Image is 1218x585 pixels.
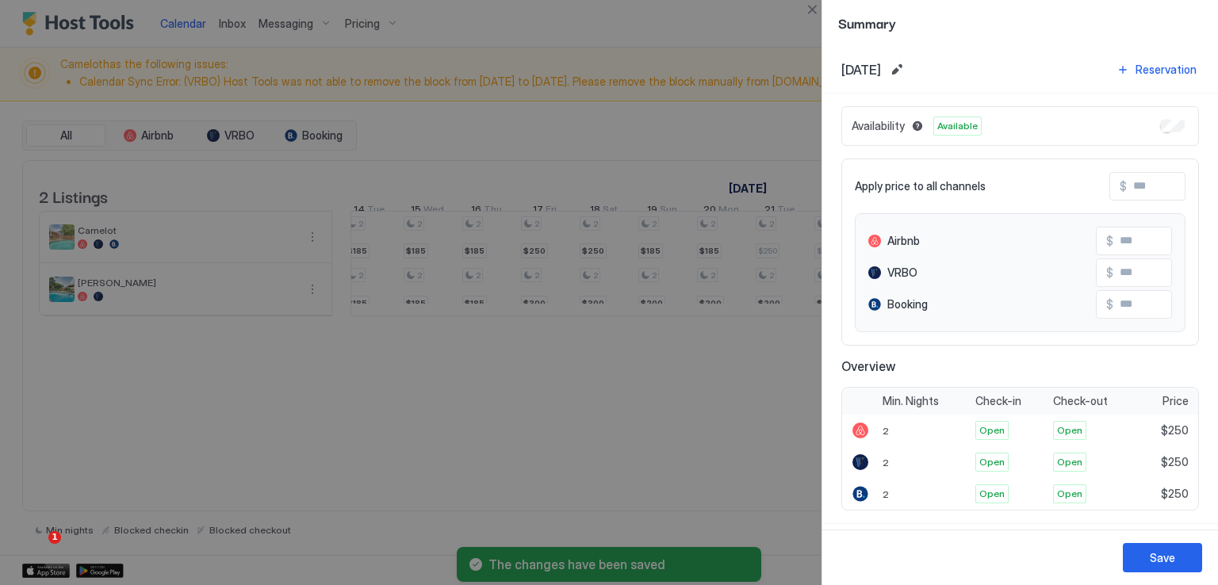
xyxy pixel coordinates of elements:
[855,179,986,193] span: Apply price to all channels
[887,266,917,280] span: VRBO
[1057,487,1082,501] span: Open
[979,455,1005,469] span: Open
[937,119,978,133] span: Available
[887,60,906,79] button: Edit date range
[1106,234,1113,248] span: $
[1161,423,1189,438] span: $250
[1123,543,1202,572] button: Save
[887,297,928,312] span: Booking
[883,457,889,468] span: 2
[1057,455,1082,469] span: Open
[979,487,1005,501] span: Open
[1114,59,1199,80] button: Reservation
[1057,423,1082,438] span: Open
[852,119,905,133] span: Availability
[838,13,1202,32] span: Summary
[1162,394,1189,408] span: Price
[883,488,889,500] span: 2
[975,394,1021,408] span: Check-in
[48,531,61,544] span: 1
[979,423,1005,438] span: Open
[887,234,920,248] span: Airbnb
[1120,179,1127,193] span: $
[1053,394,1108,408] span: Check-out
[1161,455,1189,469] span: $250
[883,394,939,408] span: Min. Nights
[1136,61,1197,78] div: Reservation
[841,358,1199,374] span: Overview
[1161,487,1189,501] span: $250
[16,531,54,569] iframe: Intercom live chat
[1150,549,1175,566] div: Save
[1106,266,1113,280] span: $
[1106,297,1113,312] span: $
[841,62,881,78] span: [DATE]
[908,117,927,136] button: Blocked dates override all pricing rules and remain unavailable until manually unblocked
[883,425,889,437] span: 2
